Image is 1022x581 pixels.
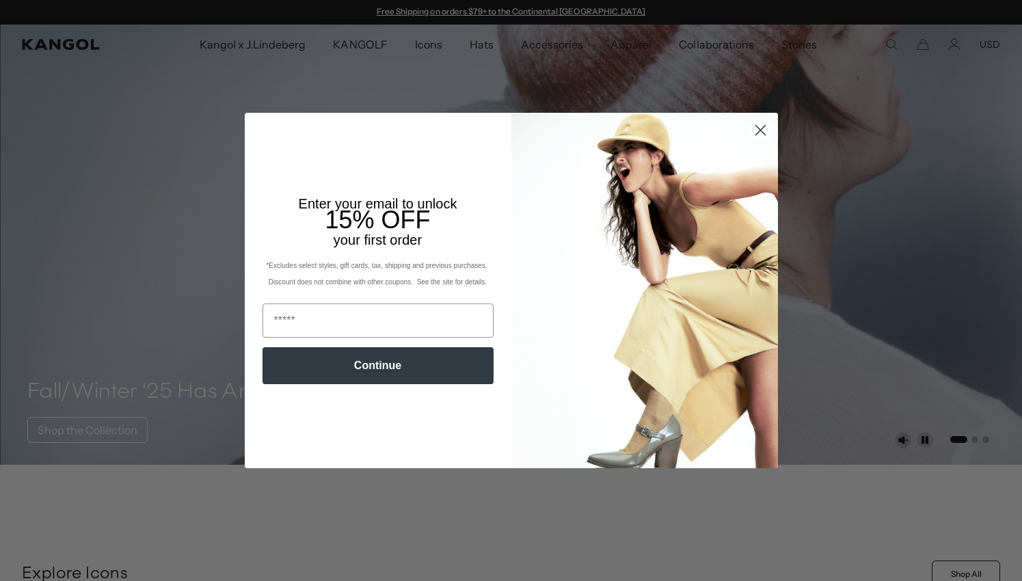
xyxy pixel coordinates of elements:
[334,232,422,247] span: your first order
[511,113,778,468] img: 93be19ad-e773-4382-80b9-c9d740c9197f.jpeg
[325,206,430,234] span: 15% OFF
[263,347,494,384] button: Continue
[263,303,494,338] input: Email
[266,262,489,286] span: *Excludes select styles, gift cards, tax, shipping and previous purchases. Discount does not comb...
[299,196,457,211] span: Enter your email to unlock
[749,118,772,142] button: Close dialog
